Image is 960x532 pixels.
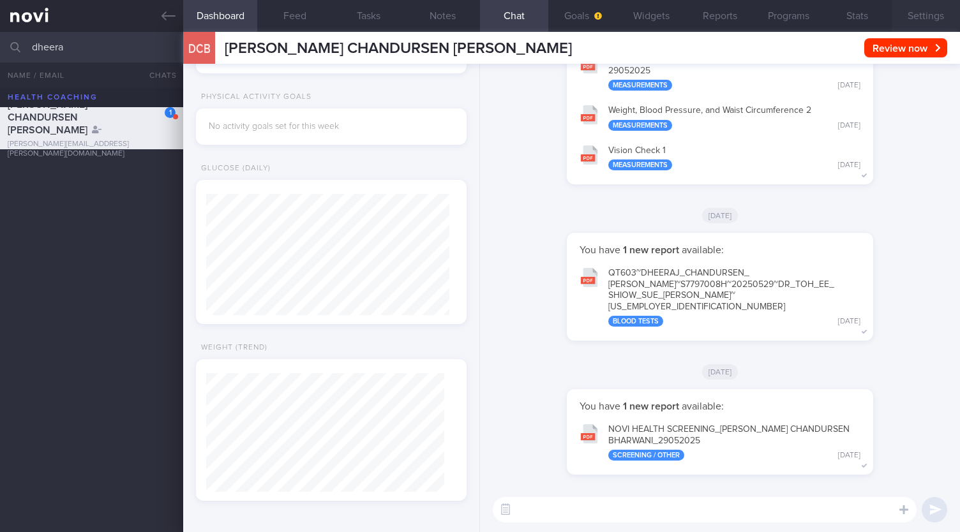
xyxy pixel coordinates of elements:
strong: 1 new report [620,245,682,255]
button: NOVI HEALTH SCREENING_[PERSON_NAME] CHANDURSEN BHARWANI_29052025 Screening / Other [DATE] [573,416,867,467]
div: Measurements [608,80,672,91]
button: Review now [864,38,947,57]
div: [DATE] [838,451,860,461]
span: [DATE] [702,364,739,380]
span: [PERSON_NAME] CHANDURSEN [PERSON_NAME] [8,100,87,135]
button: Vision Check 1 Measurements [DATE] [573,137,867,177]
strong: 1 new report [620,401,682,411]
button: Weight, Blood Pressure, and Waist Circumference 2 Measurements [DATE] [573,97,867,137]
div: 1 [165,107,176,118]
div: Vision Check 1 [608,145,860,171]
button: Tanita_[PERSON_NAME] CHANDURSEN [PERSON_NAME] _29052025 Measurements [DATE] [573,46,867,97]
button: Chats [132,63,183,88]
div: [DATE] [838,161,860,170]
p: You have available: [580,400,860,413]
div: [DATE] [838,81,860,91]
div: Weight (Trend) [196,343,267,353]
div: Weight, Blood Pressure, and Waist Circumference 2 [608,105,860,131]
div: NOVI HEALTH SCREENING_ [PERSON_NAME] CHANDURSEN BHARWANI_ 29052025 [608,424,860,461]
div: Screening / Other [608,450,684,461]
div: No activity goals set for this week [209,121,454,133]
div: QT603~DHEERAJ_ CHANDURSEN_ [PERSON_NAME]~S7797008H~20250529~DR_ TOH_ EE_ SHIOW_ SUE_ [PERSON_NAME... [608,268,860,327]
div: Physical Activity Goals [196,92,311,102]
div: Measurements [608,159,672,170]
div: Tanita_ [PERSON_NAME] CHANDURSEN [PERSON_NAME] _ 29052025 [608,54,860,91]
p: You have available: [580,244,860,256]
div: [DATE] [838,121,860,131]
div: Blood Tests [608,316,663,327]
div: Glucose (Daily) [196,164,271,174]
div: DCB [180,24,218,73]
span: [PERSON_NAME] CHANDURSEN [PERSON_NAME] [225,41,572,56]
div: [DATE] [838,317,860,327]
div: Measurements [608,120,672,131]
div: [PERSON_NAME][EMAIL_ADDRESS][PERSON_NAME][DOMAIN_NAME] [8,140,176,159]
button: QT603~DHEERAJ_CHANDURSEN_[PERSON_NAME]~S7797008H~20250529~DR_TOH_EE_SHIOW_SUE_[PERSON_NAME]~[US_E... [573,260,867,333]
span: [DATE] [702,208,739,223]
